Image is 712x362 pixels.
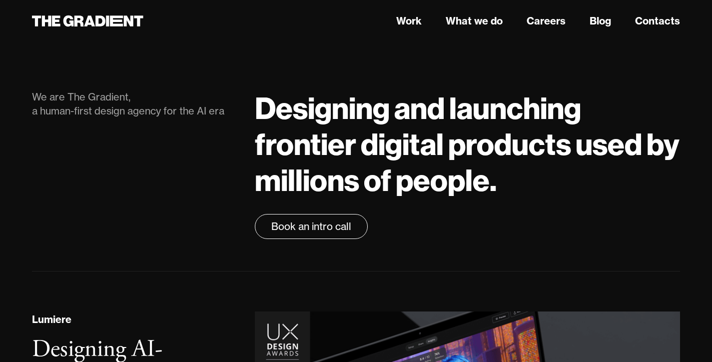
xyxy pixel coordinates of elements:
h1: Designing and launching frontier digital products used by millions of people. [255,90,680,198]
div: We are The Gradient, a human-first design agency for the AI era [32,90,235,118]
a: Blog [590,13,611,28]
a: Book an intro call [255,214,368,239]
a: Work [396,13,422,28]
a: Contacts [635,13,680,28]
div: Lumiere [32,312,71,327]
a: What we do [446,13,503,28]
a: Careers [527,13,566,28]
